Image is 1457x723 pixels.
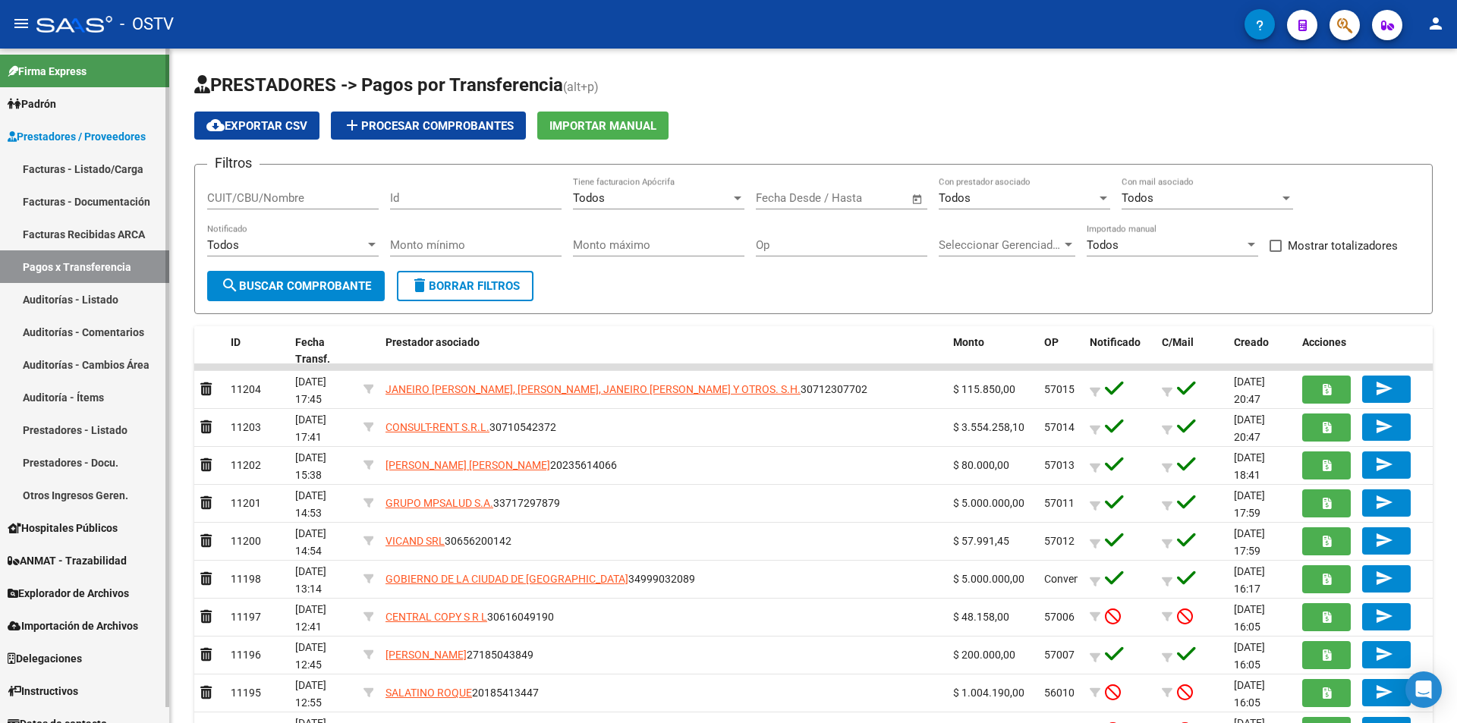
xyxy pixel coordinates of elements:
[385,336,480,348] span: Prestador asociado
[295,336,330,366] span: Fecha Transf.
[953,535,1009,547] span: $ 57.991,45
[295,489,326,519] span: [DATE] 14:53
[1087,238,1119,252] span: Todos
[343,119,514,133] span: Procesar Comprobantes
[231,611,261,623] span: 11197
[549,119,656,133] span: Importar Manual
[953,459,1009,471] span: $ 80.000,00
[1427,14,1445,33] mat-icon: person
[953,497,1024,509] span: $ 5.000.000,00
[563,80,599,94] span: (alt+p)
[207,238,239,252] span: Todos
[1234,679,1265,709] span: [DATE] 16:05
[909,190,927,208] button: Open calendar
[120,8,174,41] span: - OSTV
[939,191,971,205] span: Todos
[1234,527,1265,557] span: [DATE] 17:59
[385,497,493,509] span: GRUPO MPSALUD S.A.
[385,611,487,623] span: CENTRAL COPY S R L
[1156,326,1228,376] datatable-header-cell: C/Mail
[819,191,892,205] input: End date
[231,497,261,509] span: 11201
[231,687,261,699] span: 11195
[1234,603,1265,633] span: [DATE] 16:05
[295,679,326,709] span: [DATE] 12:55
[8,63,87,80] span: Firma Express
[1234,376,1265,405] span: [DATE] 20:47
[385,687,472,699] span: SALATINO ROQUE
[411,279,520,293] span: Borrar Filtros
[939,238,1062,252] span: Seleccionar Gerenciador
[1090,336,1141,348] span: Notificado
[231,535,261,547] span: 11200
[221,276,239,294] mat-icon: search
[331,112,526,140] button: Procesar Comprobantes
[953,336,984,348] span: Monto
[1234,451,1265,481] span: [DATE] 18:41
[385,535,511,547] span: 30656200142
[385,687,539,699] span: 20185413447
[953,383,1015,395] span: $ 115.850,00
[537,112,669,140] button: Importar Manual
[385,649,467,661] span: [PERSON_NAME]
[1044,497,1075,509] span: 57011
[379,326,947,376] datatable-header-cell: Prestador asociado
[295,641,326,671] span: [DATE] 12:45
[1044,383,1075,395] span: 57015
[1302,336,1346,348] span: Acciones
[1234,413,1265,443] span: [DATE] 20:47
[1234,641,1265,671] span: [DATE] 16:05
[385,459,617,471] span: 20235614066
[385,383,801,395] span: JANEIRO [PERSON_NAME], [PERSON_NAME], JANEIRO [PERSON_NAME] Y OTROS. S.H.
[397,271,533,301] button: Borrar Filtros
[231,383,261,395] span: 11204
[1044,611,1075,623] span: 57006
[8,683,78,699] span: Instructivos
[8,520,118,536] span: Hospitales Públicos
[1234,336,1269,348] span: Creado
[343,116,361,134] mat-icon: add
[295,527,326,557] span: [DATE] 14:54
[231,421,261,433] span: 11203
[12,14,30,33] mat-icon: menu
[1228,326,1296,376] datatable-header-cell: Creado
[231,649,261,661] span: 11196
[8,585,129,602] span: Explorador de Archivos
[8,128,146,145] span: Prestadores / Proveedores
[947,326,1038,376] datatable-header-cell: Monto
[206,116,225,134] mat-icon: cloud_download
[411,276,429,294] mat-icon: delete
[953,611,1009,623] span: $ 48.158,00
[1044,649,1075,661] span: 57007
[295,565,326,595] span: [DATE] 13:14
[1084,326,1156,376] datatable-header-cell: Notificado
[1375,417,1393,435] mat-icon: send
[207,271,385,301] button: Buscar Comprobante
[385,649,533,661] span: 27185043849
[385,535,445,547] span: VICAND SRL
[295,413,326,443] span: [DATE] 17:41
[953,573,1024,585] span: $ 5.000.000,00
[1375,607,1393,625] mat-icon: send
[1296,326,1433,376] datatable-header-cell: Acciones
[1234,565,1265,595] span: [DATE] 16:17
[1375,683,1393,701] mat-icon: send
[295,451,326,481] span: [DATE] 15:38
[1234,489,1265,519] span: [DATE] 17:59
[8,552,127,569] span: ANMAT - Trazabilidad
[231,573,261,585] span: 11198
[385,459,550,471] span: [PERSON_NAME] [PERSON_NAME]
[1044,573,1113,585] span: ConvenioPago
[1375,455,1393,473] mat-icon: send
[1162,336,1194,348] span: C/Mail
[207,152,260,174] h3: Filtros
[221,279,371,293] span: Buscar Comprobante
[385,421,556,433] span: 30710542372
[8,96,56,112] span: Padrón
[8,650,82,667] span: Delegaciones
[756,191,805,205] input: Start date
[1044,687,1075,699] span: 56010
[194,74,563,96] span: PRESTADORES -> Pagos por Transferencia
[1044,459,1075,471] span: 57013
[8,618,138,634] span: Importación de Archivos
